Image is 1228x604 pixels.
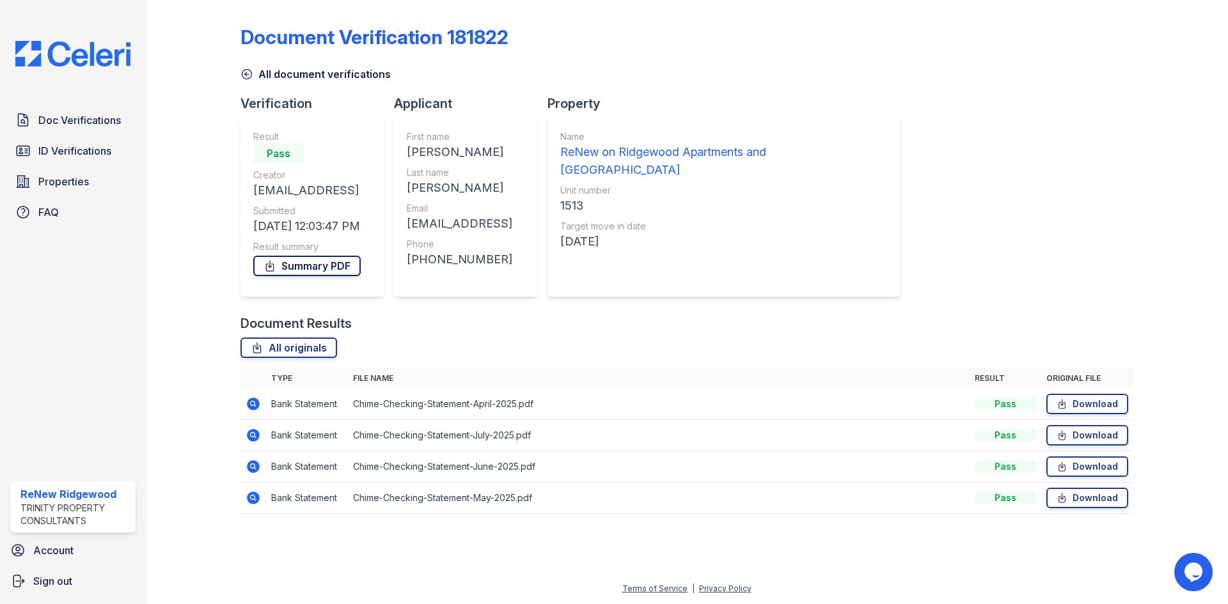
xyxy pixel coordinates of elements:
[692,584,695,593] div: |
[38,112,121,128] span: Doc Verifications
[560,197,888,215] div: 1513
[253,143,304,164] div: Pass
[240,66,391,82] a: All document verifications
[1174,553,1215,591] iframe: chat widget
[560,130,888,143] div: Name
[5,41,141,66] img: CE_Logo_Blue-a8612792a0a2168367f1c8372b55b34899dd931a85d93a1a3d3e32e68fde9ad4.png
[547,95,911,112] div: Property
[10,138,136,164] a: ID Verifications
[975,398,1036,410] div: Pass
[560,220,888,233] div: Target move in date
[407,143,512,161] div: [PERSON_NAME]
[253,169,361,182] div: Creator
[407,202,512,215] div: Email
[560,143,888,179] div: ReNew on Ridgewood Apartments and [GEOGRAPHIC_DATA]
[240,26,508,49] div: Document Verification 181822
[407,251,512,268] div: [PHONE_NUMBER]
[266,368,348,389] th: Type
[1046,456,1128,477] a: Download
[240,95,394,112] div: Verification
[699,584,752,593] a: Privacy Policy
[5,538,141,563] a: Account
[407,166,512,179] div: Last name
[253,205,361,217] div: Submitted
[348,483,970,514] td: Chime-Checking-Statement-May-2025.pdf
[266,420,348,451] td: Bank Statement
[33,573,72,589] span: Sign out
[348,368,970,389] th: File name
[407,238,512,251] div: Phone
[560,130,888,179] a: Name ReNew on Ridgewood Apartments and [GEOGRAPHIC_DATA]
[266,389,348,420] td: Bank Statement
[1046,394,1128,414] a: Download
[975,492,1036,504] div: Pass
[20,502,130,527] div: Trinity Property Consultants
[560,184,888,197] div: Unit number
[622,584,688,593] a: Terms of Service
[253,256,361,276] a: Summary PDF
[970,368,1041,389] th: Result
[20,486,130,502] div: ReNew Ridgewood
[407,130,512,143] div: First name
[253,217,361,235] div: [DATE] 12:03:47 PM
[407,215,512,233] div: [EMAIL_ADDRESS]
[253,130,361,143] div: Result
[348,389,970,420] td: Chime-Checking-Statement-April-2025.pdf
[394,95,547,112] div: Applicant
[240,314,352,332] div: Document Results
[33,543,74,558] span: Account
[348,420,970,451] td: Chime-Checking-Statement-July-2025.pdf
[407,179,512,197] div: [PERSON_NAME]
[253,240,361,253] div: Result summary
[10,199,136,225] a: FAQ
[10,169,136,194] a: Properties
[10,107,136,133] a: Doc Verifications
[253,182,361,199] div: [EMAIL_ADDRESS]
[975,460,1036,473] div: Pass
[1046,425,1128,445] a: Download
[560,233,888,251] div: [DATE]
[266,451,348,483] td: Bank Statement
[266,483,348,514] td: Bank Statement
[38,174,89,189] span: Properties
[5,568,141,594] a: Sign out
[348,451,970,483] td: Chime-Checking-Statement-June-2025.pdf
[240,337,337,358] a: All originals
[1041,368,1133,389] th: Original file
[975,429,1036,442] div: Pass
[38,143,111,159] span: ID Verifications
[38,205,59,220] span: FAQ
[1046,488,1128,508] a: Download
